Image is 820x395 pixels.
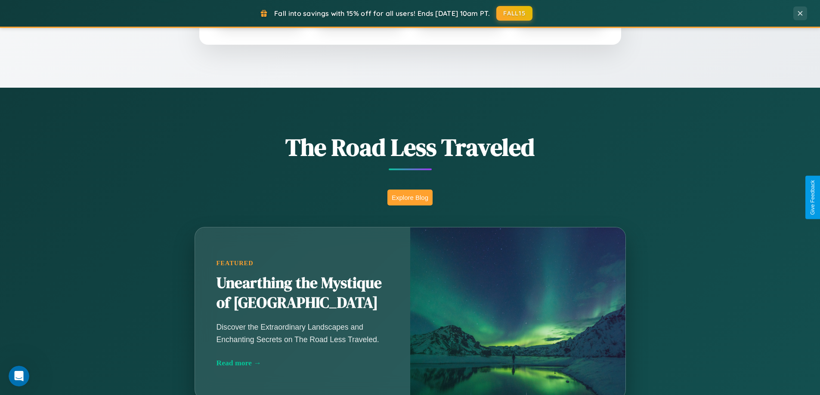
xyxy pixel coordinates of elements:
button: FALL15 [496,6,532,21]
button: Explore Blog [387,190,433,205]
div: Give Feedback [810,180,816,215]
iframe: Intercom live chat [9,366,29,386]
div: Read more → [217,358,389,367]
p: Discover the Extraordinary Landscapes and Enchanting Secrets on The Road Less Traveled. [217,321,389,345]
h2: Unearthing the Mystique of [GEOGRAPHIC_DATA] [217,273,389,313]
div: Featured [217,260,389,267]
h1: The Road Less Traveled [152,131,668,164]
span: Fall into savings with 15% off for all users! Ends [DATE] 10am PT. [274,9,490,18]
